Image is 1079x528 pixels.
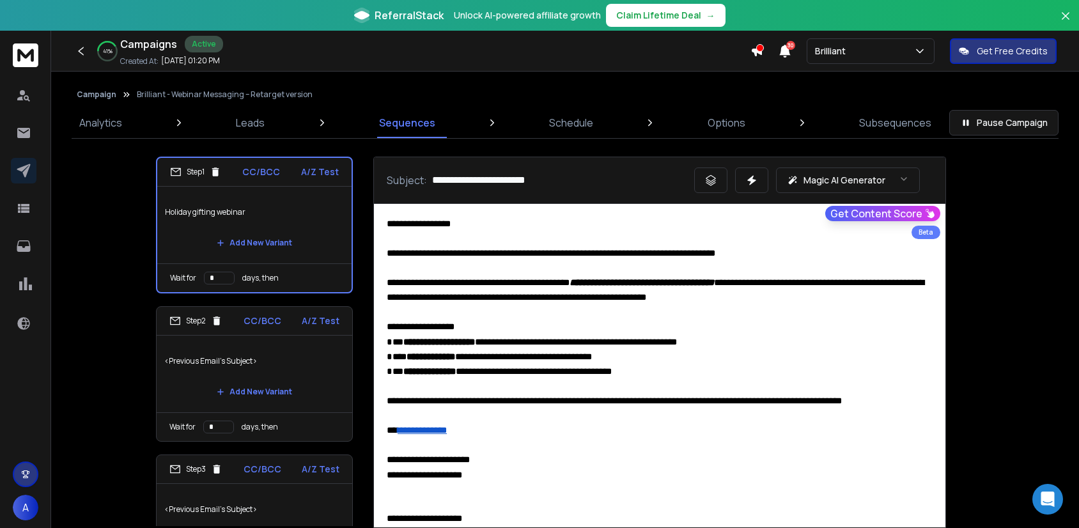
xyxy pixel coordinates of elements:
[120,36,177,52] h1: Campaigns
[170,273,196,283] p: Wait for
[77,89,116,100] button: Campaign
[302,463,339,476] p: A/Z Test
[1057,8,1074,38] button: Close banner
[803,174,885,187] p: Magic AI Generator
[13,495,38,520] button: A
[375,8,444,23] span: ReferralStack
[206,379,302,405] button: Add New Variant
[156,306,353,442] li: Step2CC/BCCA/Z Test<Previous Email's Subject>Add New VariantWait fordays, then
[206,230,302,256] button: Add New Variant
[242,166,280,178] p: CC/BCC
[454,9,601,22] p: Unlock AI-powered affiliate growth
[301,166,339,178] p: A/Z Test
[606,4,726,27] button: Claim Lifetime Deal→
[387,173,427,188] p: Subject:
[549,115,593,130] p: Schedule
[706,9,715,22] span: →
[236,115,265,130] p: Leads
[161,56,220,66] p: [DATE] 01:20 PM
[776,167,920,193] button: Magic AI Generator
[72,107,130,138] a: Analytics
[1032,484,1063,515] div: Open Intercom Messenger
[164,343,345,379] p: <Previous Email's Subject>
[851,107,939,138] a: Subsequences
[79,115,122,130] p: Analytics
[228,107,272,138] a: Leads
[185,36,223,52] div: Active
[302,314,339,327] p: A/Z Test
[169,315,222,327] div: Step 2
[786,41,795,50] span: 30
[244,314,281,327] p: CC/BCC
[165,194,344,230] p: Holiday gifting webinar
[541,107,601,138] a: Schedule
[815,45,851,58] p: Brilliant
[950,38,1057,64] button: Get Free Credits
[977,45,1048,58] p: Get Free Credits
[169,463,222,475] div: Step 3
[379,115,435,130] p: Sequences
[242,273,279,283] p: days, then
[137,89,313,100] p: Brilliant - Webinar Messaging – Retarget version
[103,47,113,55] p: 41 %
[156,157,353,293] li: Step1CC/BCCA/Z TestHoliday gifting webinarAdd New VariantWait fordays, then
[244,463,281,476] p: CC/BCC
[708,115,745,130] p: Options
[700,107,753,138] a: Options
[170,166,221,178] div: Step 1
[164,492,345,527] p: <Previous Email's Subject>
[949,110,1059,136] button: Pause Campaign
[912,226,940,239] div: Beta
[371,107,443,138] a: Sequences
[169,422,196,432] p: Wait for
[825,206,940,221] button: Get Content Score
[859,115,931,130] p: Subsequences
[242,422,278,432] p: days, then
[120,56,159,66] p: Created At:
